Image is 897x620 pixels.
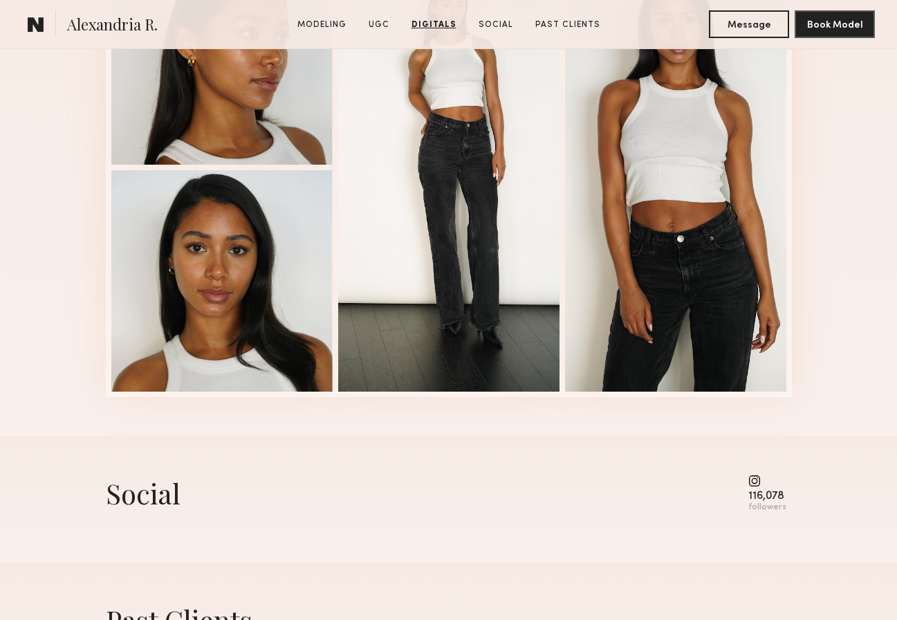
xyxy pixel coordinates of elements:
[67,14,158,38] span: Alexandria R.
[795,10,875,38] button: Book Model
[795,18,875,30] a: Book Model
[406,19,462,31] a: Digitals
[292,19,352,31] a: Modeling
[748,491,786,502] div: 116,078
[748,502,786,513] div: followers
[473,19,519,31] a: Social
[363,19,395,31] a: UGC
[530,19,606,31] a: Past Clients
[106,475,181,511] div: Social
[709,10,789,38] button: Message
